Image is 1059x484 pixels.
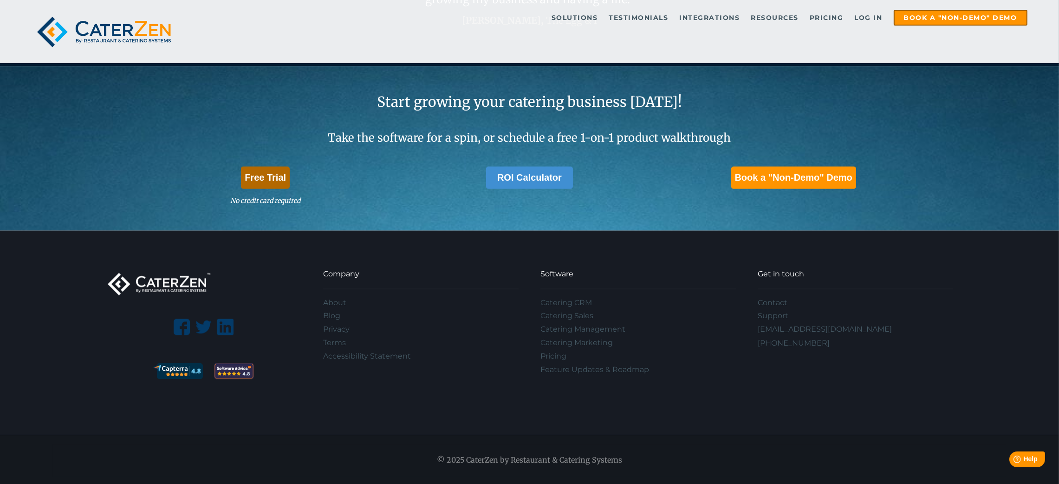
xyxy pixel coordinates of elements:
[323,269,359,278] span: Company
[214,363,254,379] img: 2f292e5e-fb25-4ed3-a5c2-a6d200b6205d
[323,309,519,323] a: Blog
[230,196,300,205] em: No credit card required
[540,336,736,350] a: Catering Marketing
[894,10,1027,26] a: Book a "Non-Demo" Demo
[805,11,848,25] a: Pricing
[323,350,519,363] a: Accessibility Statement
[32,10,176,54] img: caterzen
[153,363,203,379] img: catering software reviews
[323,296,519,363] div: Navigation Menu
[758,323,953,336] a: [EMAIL_ADDRESS][DOMAIN_NAME]
[850,11,887,25] a: Log in
[731,166,856,189] a: Book a "Non-Demo" Demo
[323,296,519,310] a: About
[202,10,1027,26] div: Navigation Menu
[540,350,736,363] a: Pricing
[437,455,622,464] span: © 2025 CaterZen by Restaurant & Catering Systems
[377,93,682,111] span: Start growing your catering business [DATE]!
[540,323,736,336] a: Catering Management
[323,323,519,336] a: Privacy
[758,309,953,323] a: Support
[540,296,736,310] a: Catering CRM
[758,269,804,278] span: Get in touch
[758,339,830,347] a: [PHONE_NUMBER]
[604,11,673,25] a: Testimonials
[675,11,745,25] a: Integrations
[106,268,213,300] img: caterzen-logo-white-transparent
[323,336,519,350] a: Terms
[486,166,573,189] a: ROI Calculator
[540,296,736,377] div: Navigation Menu
[195,319,212,335] img: twitter-logo-silhouette.png
[758,296,953,336] div: Navigation Menu
[540,309,736,323] a: Catering Sales
[747,11,804,25] a: Resources
[540,363,736,377] a: Feature Updates & Roadmap
[540,269,573,278] span: Software
[217,319,234,335] img: linkedin-logo.png
[174,319,190,335] img: facebook-logo.png
[328,131,731,145] span: Take the software for a spin, or schedule a free 1-on-1 product walkthrough
[547,11,603,25] a: Solutions
[241,166,290,189] a: Free Trial
[976,448,1049,474] iframe: Help widget launcher
[758,296,953,310] a: Contact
